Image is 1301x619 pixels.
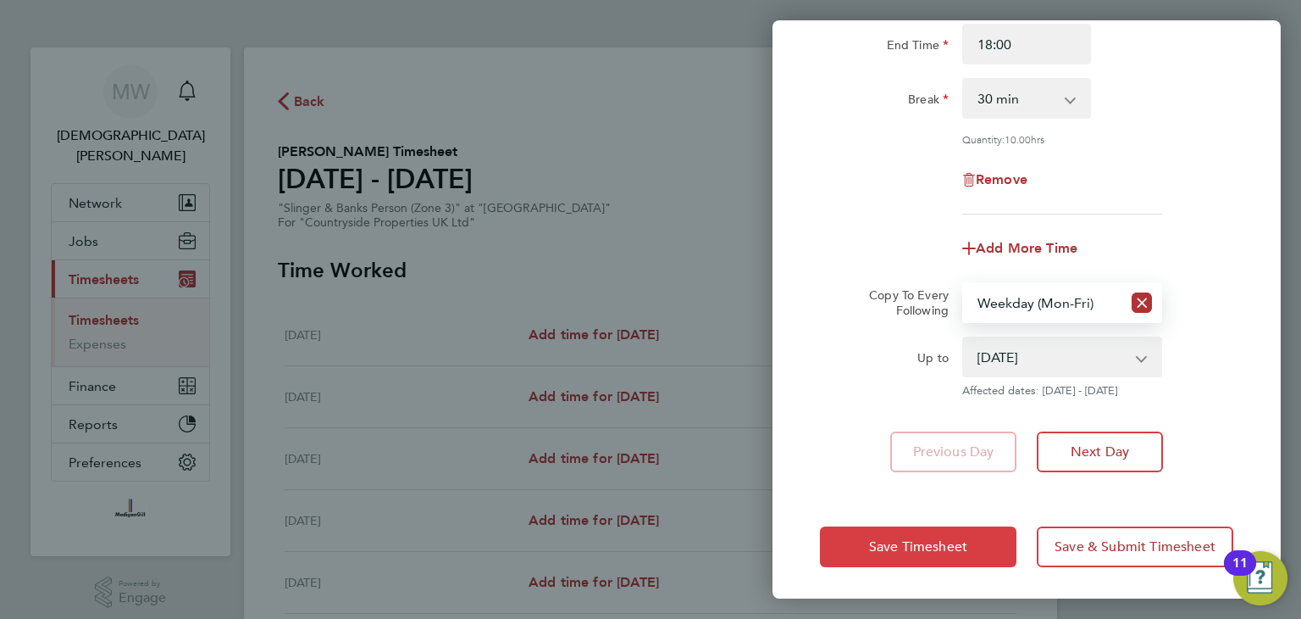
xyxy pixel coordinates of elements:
[962,242,1077,255] button: Add More Time
[1232,563,1248,585] div: 11
[1005,132,1031,146] span: 10.00
[917,350,949,371] label: Up to
[1055,538,1215,555] span: Save & Submit Timesheet
[908,92,949,112] label: Break
[1132,284,1152,321] button: Reset selection
[1233,551,1287,605] button: Open Resource Center, 11 new notifications
[962,132,1162,146] div: Quantity: hrs
[962,384,1162,398] span: Affected dates: [DATE] - [DATE]
[887,37,949,58] label: End Time
[1037,527,1233,567] button: Save & Submit Timesheet
[1037,432,1163,472] button: Next Day
[869,538,967,555] span: Save Timesheet
[820,527,1016,567] button: Save Timesheet
[855,287,949,318] label: Copy To Every Following
[962,173,1027,187] button: Remove
[962,24,1091,64] input: E.g. 18:00
[1071,443,1129,460] span: Next Day
[976,240,1077,256] span: Add More Time
[976,171,1027,187] span: Remove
